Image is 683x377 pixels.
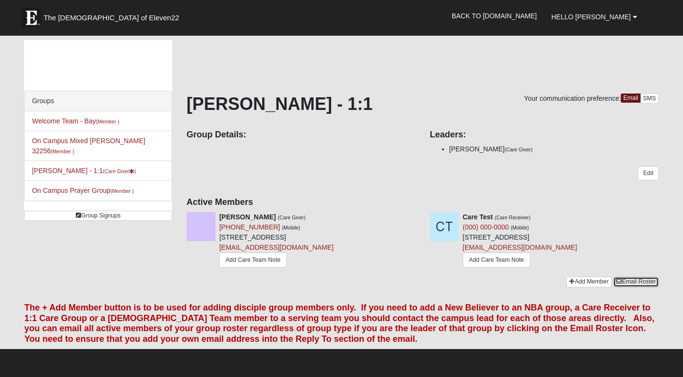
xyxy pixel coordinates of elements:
[219,212,334,270] div: [STREET_ADDRESS]
[219,223,280,231] a: [PHONE_NUMBER]
[463,213,493,221] strong: Care Test
[463,223,509,231] a: (000) 000-0000
[187,197,659,208] h4: Active Members
[51,148,74,154] small: (Member )
[96,119,119,124] small: (Member )
[22,8,41,27] img: Eleven22 logo
[566,277,611,287] a: Add Member
[495,215,530,220] small: (Care Receiver)
[43,13,179,23] span: The [DEMOGRAPHIC_DATA] of Eleven22
[638,166,658,180] a: Edit
[187,130,415,140] h4: Group Details:
[463,243,577,251] a: [EMAIL_ADDRESS][DOMAIN_NAME]
[444,4,544,28] a: Back to [DOMAIN_NAME]
[524,94,621,102] span: Your communication preference:
[510,225,529,230] small: (Mobile)
[613,277,658,287] a: Email Roster
[110,188,134,194] small: (Member )
[32,117,119,125] a: Welcome Team - Bay(Member )
[449,144,659,154] li: [PERSON_NAME]
[463,253,530,268] a: Add Care Team Note
[282,225,300,230] small: (Mobile)
[551,13,631,21] span: Hello [PERSON_NAME]
[219,213,276,221] strong: [PERSON_NAME]
[32,137,145,155] a: On Campus Mixed [PERSON_NAME] 32256(Member )
[103,168,136,174] small: (Care Giver )
[187,94,659,114] h1: [PERSON_NAME] - 1:1
[505,147,533,152] small: (Care Giver)
[17,3,210,27] a: The [DEMOGRAPHIC_DATA] of Eleven22
[278,215,306,220] small: (Care Giver)
[32,187,134,194] a: On Campus Prayer Group(Member )
[544,5,644,29] a: Hello [PERSON_NAME]
[219,253,287,268] a: Add Care Team Note
[32,167,136,175] a: [PERSON_NAME] - 1:1(Care Giver)
[430,130,659,140] h4: Leaders:
[24,303,654,344] font: The + Add Member button is to be used for adding disciple group members only. If you need to add ...
[24,211,172,221] a: Group Signups
[621,94,641,103] a: Email
[640,94,659,104] a: SMS
[25,91,172,111] div: Groups
[219,243,334,251] a: [EMAIL_ADDRESS][DOMAIN_NAME]
[463,212,577,270] div: [STREET_ADDRESS]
